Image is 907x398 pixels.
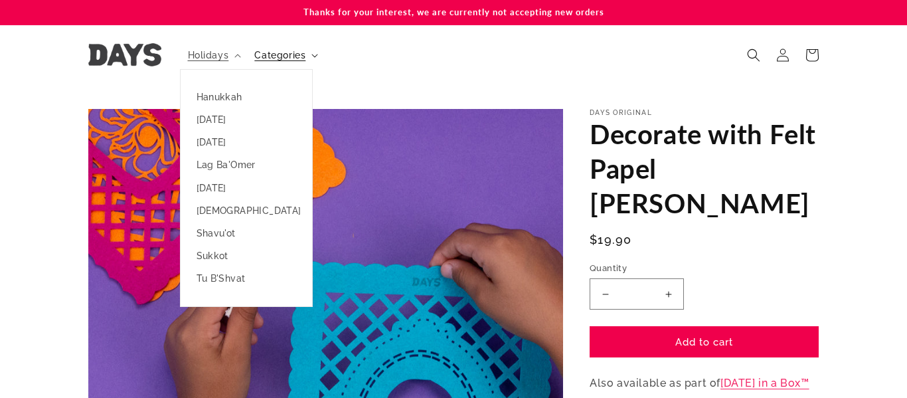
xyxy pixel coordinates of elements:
img: Days United [88,43,161,66]
a: Tu B'Shvat [181,267,312,290]
button: Add to cart [590,326,819,357]
a: [DATE] in a Box™ [720,377,809,389]
h1: Decorate with Felt Papel [PERSON_NAME] [590,117,819,221]
a: Lag Ba'Omer [181,153,312,176]
summary: Holidays [180,41,247,69]
span: Holidays [188,49,229,61]
a: Sukkot [181,245,312,267]
span: Categories [254,49,305,61]
summary: Search [739,41,768,70]
a: [DATE] [181,177,312,199]
a: [DEMOGRAPHIC_DATA] [181,199,312,222]
span: $19.90 [590,231,632,249]
p: Days Original [590,109,819,117]
summary: Categories [246,41,323,69]
label: Quantity [590,262,819,275]
a: Hanukkah [181,86,312,108]
a: Shavu'ot [181,222,312,245]
a: [DATE] [181,131,312,153]
a: [DATE] [181,108,312,131]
